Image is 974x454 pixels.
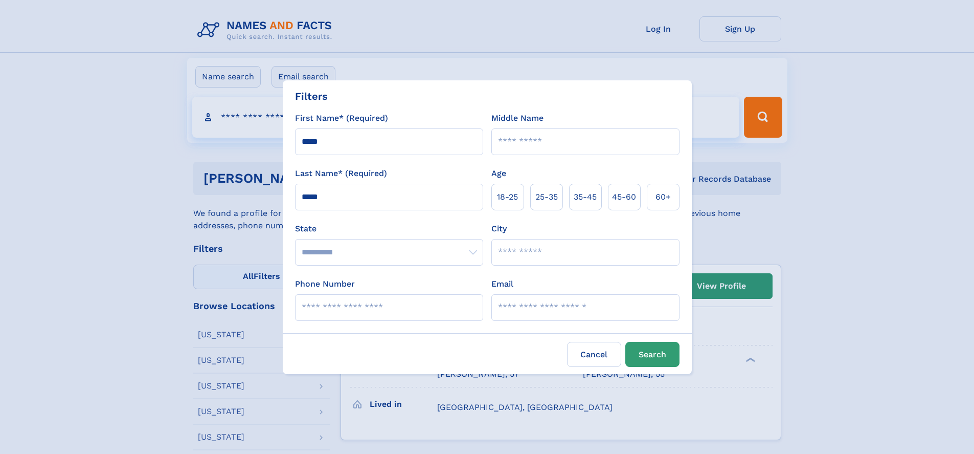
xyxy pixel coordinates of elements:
[567,342,621,367] label: Cancel
[574,191,597,203] span: 35‑45
[497,191,518,203] span: 18‑25
[295,223,483,235] label: State
[491,278,513,290] label: Email
[295,278,355,290] label: Phone Number
[491,112,543,124] label: Middle Name
[491,223,507,235] label: City
[295,112,388,124] label: First Name* (Required)
[295,167,387,180] label: Last Name* (Required)
[491,167,506,180] label: Age
[612,191,636,203] span: 45‑60
[535,191,558,203] span: 25‑35
[625,342,679,367] button: Search
[295,89,328,104] div: Filters
[655,191,671,203] span: 60+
